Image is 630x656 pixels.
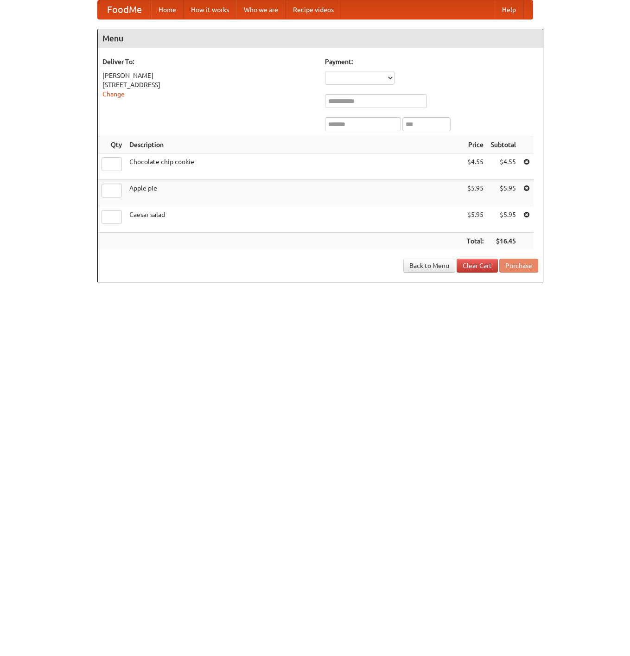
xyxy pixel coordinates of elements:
[499,259,538,273] button: Purchase
[286,0,341,19] a: Recipe videos
[126,136,463,153] th: Description
[102,90,125,98] a: Change
[463,233,487,250] th: Total:
[487,233,520,250] th: $16.45
[98,136,126,153] th: Qty
[463,206,487,233] td: $5.95
[98,0,151,19] a: FoodMe
[102,57,316,66] h5: Deliver To:
[98,29,543,48] h4: Menu
[151,0,184,19] a: Home
[487,153,520,180] td: $4.55
[236,0,286,19] a: Who we are
[325,57,538,66] h5: Payment:
[126,153,463,180] td: Chocolate chip cookie
[487,206,520,233] td: $5.95
[487,180,520,206] td: $5.95
[463,180,487,206] td: $5.95
[487,136,520,153] th: Subtotal
[403,259,455,273] a: Back to Menu
[495,0,523,19] a: Help
[126,180,463,206] td: Apple pie
[126,206,463,233] td: Caesar salad
[463,153,487,180] td: $4.55
[463,136,487,153] th: Price
[102,80,316,89] div: [STREET_ADDRESS]
[457,259,498,273] a: Clear Cart
[184,0,236,19] a: How it works
[102,71,316,80] div: [PERSON_NAME]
